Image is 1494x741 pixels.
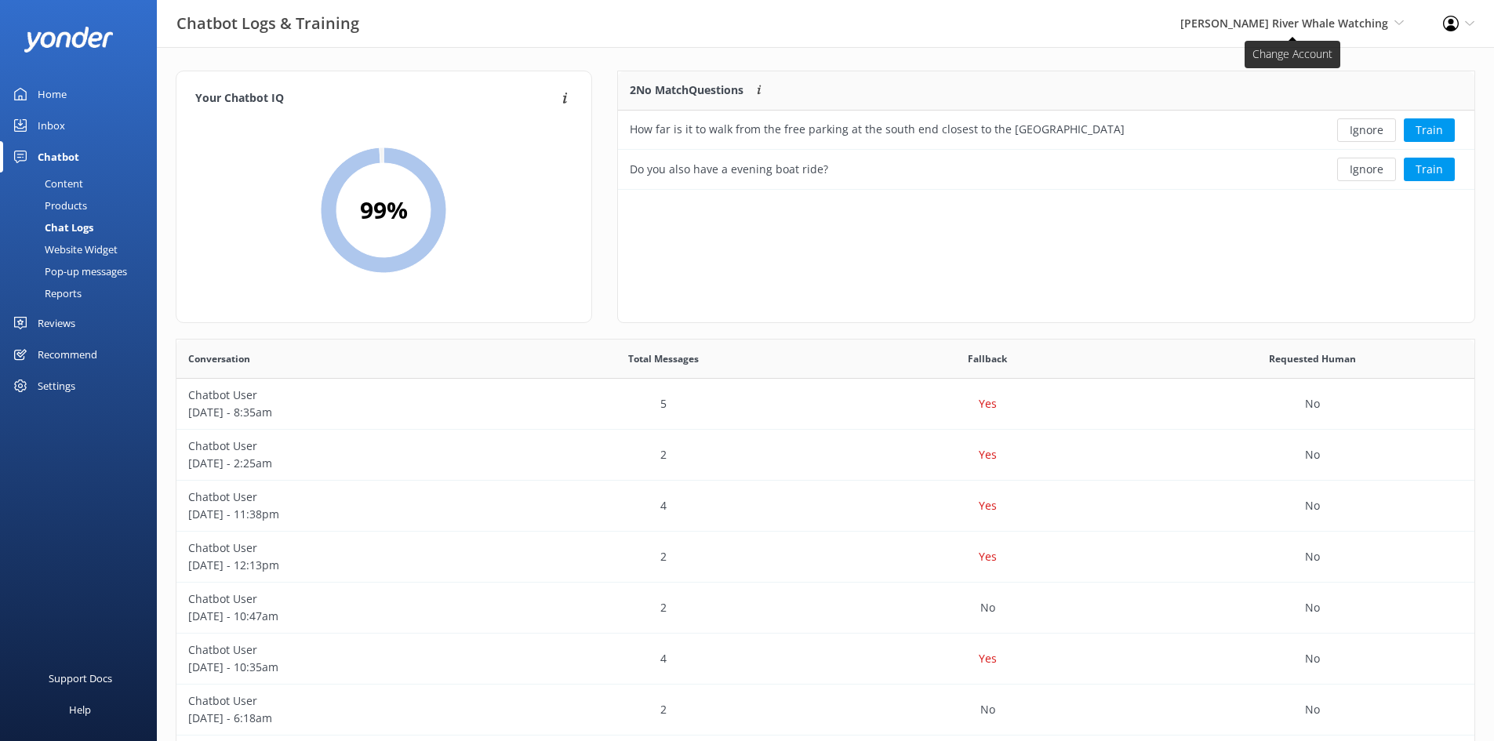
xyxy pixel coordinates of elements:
div: row [176,430,1474,481]
p: Yes [979,497,997,514]
p: Chatbot User [188,489,489,506]
p: [DATE] - 8:35am [188,404,489,421]
p: [DATE] - 10:35am [188,659,489,676]
div: Home [38,78,67,110]
p: 5 [660,395,667,412]
p: Chatbot User [188,539,489,557]
p: [DATE] - 10:47am [188,608,489,625]
p: Chatbot User [188,590,489,608]
div: Do you also have a evening boat ride? [630,161,828,178]
div: Reports [9,282,82,304]
p: Yes [979,548,997,565]
p: Chatbot User [188,641,489,659]
a: Products [9,194,157,216]
p: Chatbot User [188,387,489,404]
span: Requested Human [1269,351,1356,366]
button: Train [1404,118,1455,142]
div: Recommend [38,339,97,370]
p: 2 [660,548,667,565]
p: [DATE] - 6:18am [188,710,489,727]
div: grid [618,111,1474,189]
p: [DATE] - 12:13pm [188,557,489,574]
p: No [980,701,995,718]
p: Chatbot User [188,692,489,710]
h4: Your Chatbot IQ [195,90,558,107]
span: Fallback [968,351,1007,366]
div: Content [9,173,83,194]
div: Settings [38,370,75,401]
p: 2 [660,599,667,616]
a: Website Widget [9,238,157,260]
button: Train [1404,158,1455,181]
p: No [1305,497,1320,514]
p: 4 [660,497,667,514]
div: row [176,379,1474,430]
div: row [618,150,1474,189]
div: Pop-up messages [9,260,127,282]
p: Yes [979,650,997,667]
img: yonder-white-logo.png [24,27,114,53]
div: row [176,583,1474,634]
div: Reviews [38,307,75,339]
p: No [980,599,995,616]
div: Inbox [38,110,65,141]
a: Pop-up messages [9,260,157,282]
span: Total Messages [628,351,699,366]
button: Ignore [1337,158,1396,181]
button: Ignore [1337,118,1396,142]
p: [DATE] - 2:25am [188,455,489,472]
div: Products [9,194,87,216]
p: No [1305,701,1320,718]
p: [DATE] - 11:38pm [188,506,489,523]
a: Chat Logs [9,216,157,238]
a: Reports [9,282,157,304]
div: Chatbot [38,141,79,173]
div: row [618,111,1474,150]
p: No [1305,395,1320,412]
p: No [1305,548,1320,565]
p: 2 [660,446,667,463]
div: Website Widget [9,238,118,260]
p: Yes [979,446,997,463]
p: Chatbot User [188,438,489,455]
div: row [176,481,1474,532]
a: Content [9,173,157,194]
div: How far is it to walk from the free parking at the south end closest to the [GEOGRAPHIC_DATA] [630,121,1125,138]
div: Support Docs [49,663,112,694]
p: No [1305,446,1320,463]
div: row [176,532,1474,583]
p: 2 No Match Questions [630,82,743,99]
h3: Chatbot Logs & Training [176,11,359,36]
span: Conversation [188,351,250,366]
p: No [1305,650,1320,667]
span: [PERSON_NAME] River Whale Watching [1180,16,1388,31]
div: Help [69,694,91,725]
p: 4 [660,650,667,667]
div: Chat Logs [9,216,93,238]
p: 2 [660,701,667,718]
div: row [176,634,1474,685]
h2: 99 % [360,191,408,229]
div: row [176,685,1474,736]
p: Yes [979,395,997,412]
p: No [1305,599,1320,616]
